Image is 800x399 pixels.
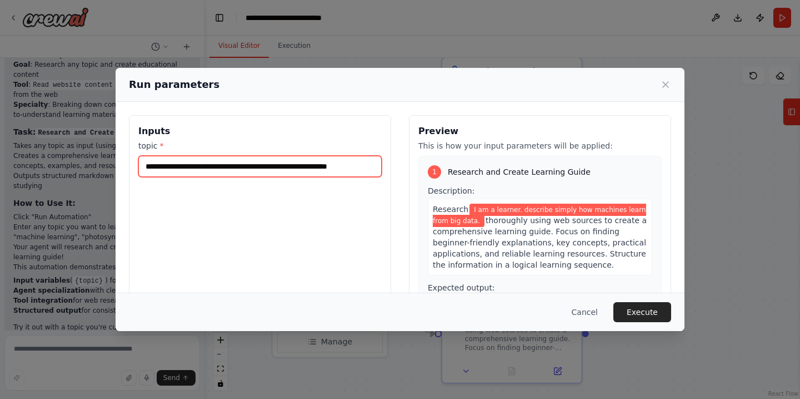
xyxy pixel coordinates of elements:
div: 1 [428,165,441,179]
span: Variable: topic [433,204,646,227]
h3: Inputs [138,125,382,138]
span: Expected output: [428,283,495,292]
h2: Run parameters [129,77,219,92]
p: This is how your input parameters will be applied: [418,140,662,151]
span: Research [433,205,468,214]
span: thoroughly using web sources to create a comprehensive learning guide. Focus on finding beginner-... [433,216,647,269]
span: Research and Create Learning Guide [448,166,591,178]
h3: Preview [418,125,662,138]
button: Cancel [563,302,607,322]
label: topic [138,140,382,151]
button: Execute [613,302,671,322]
span: Description: [428,186,474,195]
